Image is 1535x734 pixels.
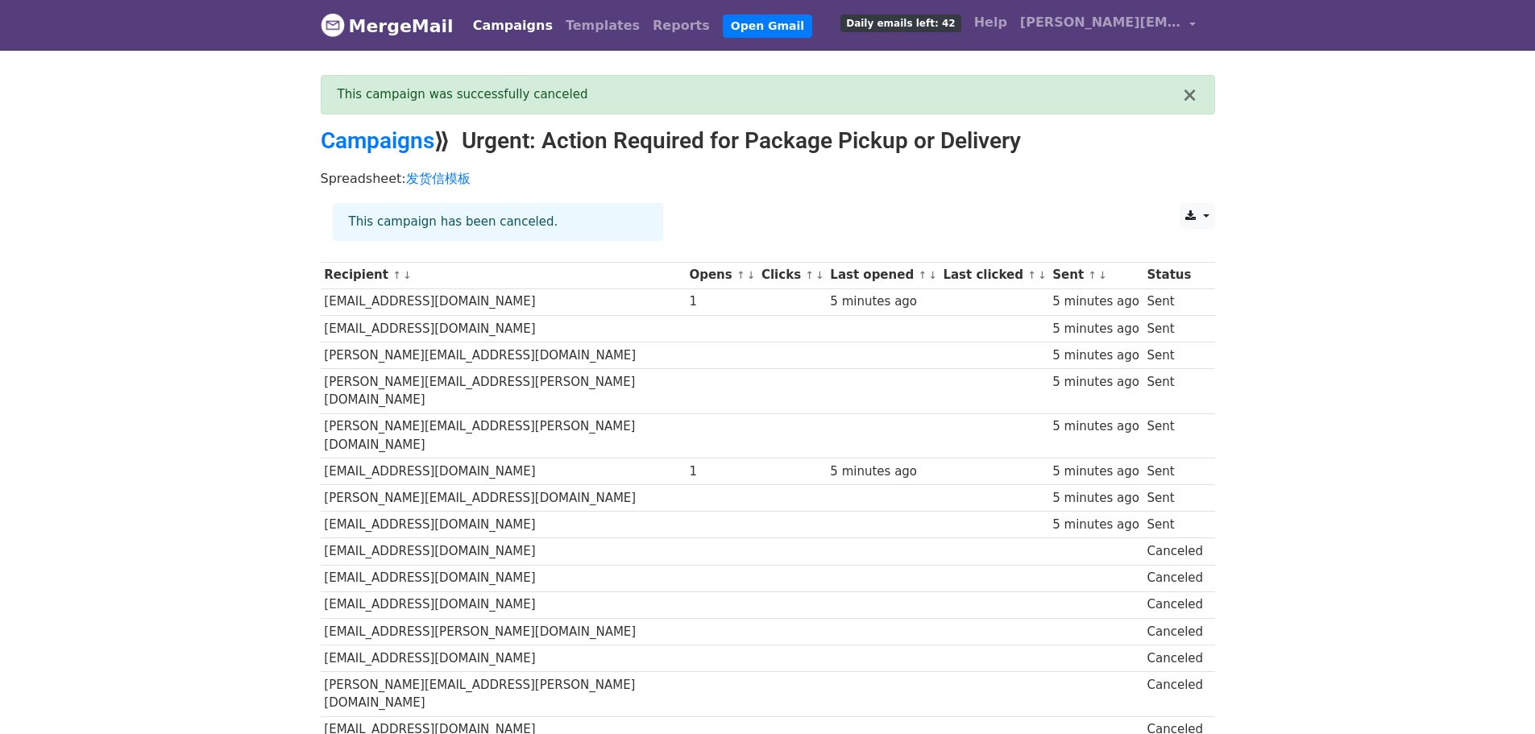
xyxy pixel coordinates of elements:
[1052,292,1139,311] div: 5 minutes ago
[1143,342,1207,368] td: Sent
[467,10,559,42] a: Campaigns
[830,292,935,311] div: 5 minutes ago
[1052,346,1139,365] div: 5 minutes ago
[321,538,686,565] td: [EMAIL_ADDRESS][DOMAIN_NAME]
[1038,269,1047,281] a: ↓
[827,262,940,288] th: Last opened
[321,315,686,342] td: [EMAIL_ADDRESS][DOMAIN_NAME]
[1020,13,1181,32] span: [PERSON_NAME][EMAIL_ADDRESS]
[321,512,686,538] td: [EMAIL_ADDRESS][DOMAIN_NAME]
[1052,417,1139,436] div: 5 minutes ago
[1143,458,1207,485] td: Sent
[321,342,686,368] td: [PERSON_NAME][EMAIL_ADDRESS][DOMAIN_NAME]
[321,485,686,512] td: [PERSON_NAME][EMAIL_ADDRESS][DOMAIN_NAME]
[321,565,686,591] td: [EMAIL_ADDRESS][DOMAIN_NAME]
[321,288,686,315] td: [EMAIL_ADDRESS][DOMAIN_NAME]
[321,127,434,154] a: Campaigns
[1181,85,1197,105] button: ×
[646,10,716,42] a: Reports
[403,269,412,281] a: ↓
[1143,368,1207,413] td: Sent
[689,462,753,481] div: 1
[1143,645,1207,671] td: Canceled
[406,171,471,186] a: 发货信模板
[1143,315,1207,342] td: Sent
[1014,6,1202,44] a: [PERSON_NAME][EMAIL_ADDRESS]
[392,269,401,281] a: ↑
[1098,269,1107,281] a: ↓
[686,262,758,288] th: Opens
[1143,288,1207,315] td: Sent
[968,6,1014,39] a: Help
[1052,462,1139,481] div: 5 minutes ago
[1143,671,1207,716] td: Canceled
[1143,512,1207,538] td: Sent
[1027,269,1036,281] a: ↑
[918,269,927,281] a: ↑
[321,127,1215,155] h2: ⟫ Urgent: Action Required for Package Pickup or Delivery
[321,9,454,43] a: MergeMail
[1143,591,1207,618] td: Canceled
[723,15,812,38] a: Open Gmail
[321,262,686,288] th: Recipient
[1048,262,1143,288] th: Sent
[805,269,814,281] a: ↑
[815,269,824,281] a: ↓
[689,292,753,311] div: 1
[321,671,686,716] td: [PERSON_NAME][EMAIL_ADDRESS][PERSON_NAME][DOMAIN_NAME]
[757,262,826,288] th: Clicks
[333,203,663,241] div: This campaign has been canceled.
[1143,565,1207,591] td: Canceled
[321,13,345,37] img: MergeMail logo
[1143,538,1207,565] td: Canceled
[940,262,1049,288] th: Last clicked
[747,269,756,281] a: ↓
[321,368,686,413] td: [PERSON_NAME][EMAIL_ADDRESS][PERSON_NAME][DOMAIN_NAME]
[830,462,935,481] div: 5 minutes ago
[928,269,937,281] a: ↓
[1143,413,1207,458] td: Sent
[321,645,686,671] td: [EMAIL_ADDRESS][DOMAIN_NAME]
[1052,373,1139,392] div: 5 minutes ago
[736,269,745,281] a: ↑
[321,413,686,458] td: [PERSON_NAME][EMAIL_ADDRESS][PERSON_NAME][DOMAIN_NAME]
[1143,262,1207,288] th: Status
[1052,516,1139,534] div: 5 minutes ago
[834,6,967,39] a: Daily emails left: 42
[1088,269,1097,281] a: ↑
[321,170,1215,187] p: Spreadsheet:
[1143,485,1207,512] td: Sent
[1143,618,1207,645] td: Canceled
[321,618,686,645] td: [EMAIL_ADDRESS][PERSON_NAME][DOMAIN_NAME]
[338,85,1182,104] div: This campaign was successfully canceled
[559,10,646,42] a: Templates
[321,458,686,485] td: [EMAIL_ADDRESS][DOMAIN_NAME]
[1052,489,1139,508] div: 5 minutes ago
[1052,320,1139,338] div: 5 minutes ago
[321,591,686,618] td: [EMAIL_ADDRESS][DOMAIN_NAME]
[840,15,960,32] span: Daily emails left: 42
